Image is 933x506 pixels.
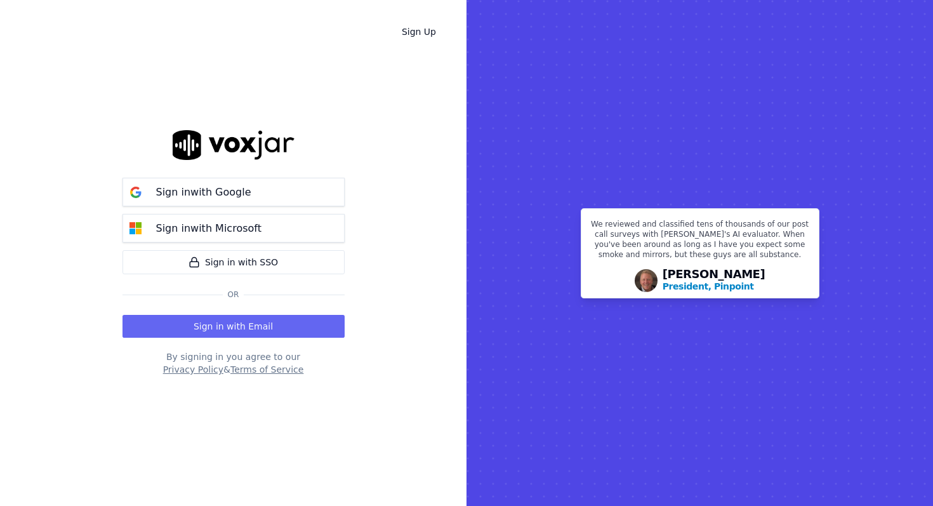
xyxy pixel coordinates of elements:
[392,20,446,43] a: Sign Up
[122,214,345,243] button: Sign inwith Microsoft
[663,269,765,293] div: [PERSON_NAME]
[122,250,345,274] a: Sign in with SSO
[122,315,345,338] button: Sign in with Email
[663,280,754,293] p: President, Pinpoint
[223,290,244,300] span: Or
[122,350,345,376] div: By signing in you agree to our &
[230,363,303,376] button: Terms of Service
[156,221,261,236] p: Sign in with Microsoft
[123,180,149,205] img: google Sign in button
[156,185,251,200] p: Sign in with Google
[173,130,294,160] img: logo
[635,269,658,292] img: Avatar
[122,178,345,206] button: Sign inwith Google
[123,216,149,241] img: microsoft Sign in button
[163,363,223,376] button: Privacy Policy
[589,219,811,265] p: We reviewed and classified tens of thousands of our post call surveys with [PERSON_NAME]'s AI eva...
